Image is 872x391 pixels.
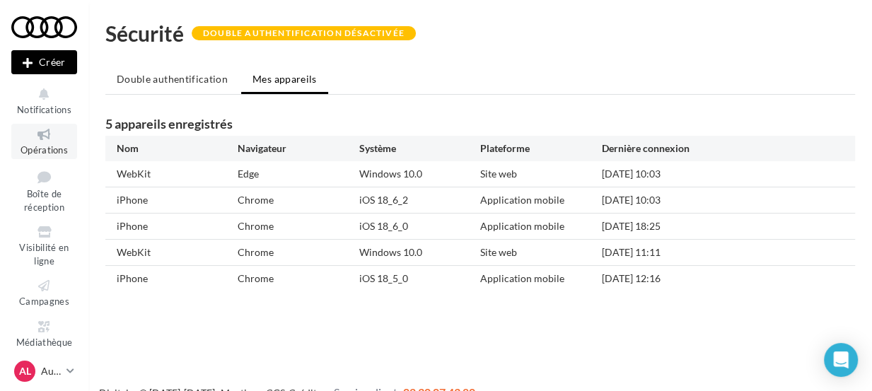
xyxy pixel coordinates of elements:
div: Dernière connexion [601,141,722,156]
div: WebKit [117,245,238,259]
p: Audi LAON [41,364,61,378]
div: [DATE] 12:16 [601,272,722,286]
div: Edge [238,167,359,181]
div: Site web [480,245,601,259]
div: Open Intercom Messenger [824,343,858,377]
div: Chrome [238,245,359,259]
span: Visibilité en ligne [19,242,69,267]
div: Chrome [238,219,359,233]
button: Créer [11,50,77,74]
div: Windows 10.0 [359,245,480,259]
div: iOS 18_5_0 [359,272,480,286]
div: Double authentification désactivée [192,26,416,40]
div: Système [359,141,480,156]
div: Nouvelle campagne [11,50,77,74]
span: Boîte de réception [24,188,64,213]
div: Application mobile [480,272,601,286]
div: Application mobile [480,193,601,207]
h1: Sécurité [105,23,184,44]
div: Windows 10.0 [359,167,480,181]
span: Notifications [17,104,71,115]
div: WebKit [117,167,238,181]
div: iOS 18_6_0 [359,219,480,233]
div: Site web [480,167,601,181]
div: Application mobile [480,219,601,233]
div: [DATE] 10:03 [601,193,722,207]
span: Médiathèque [16,337,73,348]
div: iOS 18_6_2 [359,193,480,207]
div: Navigateur [238,141,359,156]
a: Campagnes [11,275,77,310]
div: iPhone [117,219,238,233]
span: Opérations [21,144,68,156]
div: Plateforme [480,141,601,156]
a: Visibilité en ligne [11,221,77,269]
a: Médiathèque [11,316,77,351]
span: AL [19,364,31,378]
a: Opérations [11,124,77,158]
div: Chrome [238,272,359,286]
a: AL Audi LAON [11,358,77,385]
div: Nom [117,141,238,156]
span: Campagnes [19,296,69,307]
div: [DATE] 10:03 [601,167,722,181]
div: [DATE] 11:11 [601,245,722,259]
div: [DATE] 18:25 [601,219,722,233]
span: Double authentification [117,73,228,85]
button: Notifications [11,83,77,118]
div: iPhone [117,272,238,286]
a: Boîte de réception [11,165,77,216]
h3: 5 appareils enregistrés [105,117,855,130]
div: Chrome [238,193,359,207]
div: iPhone [117,193,238,207]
